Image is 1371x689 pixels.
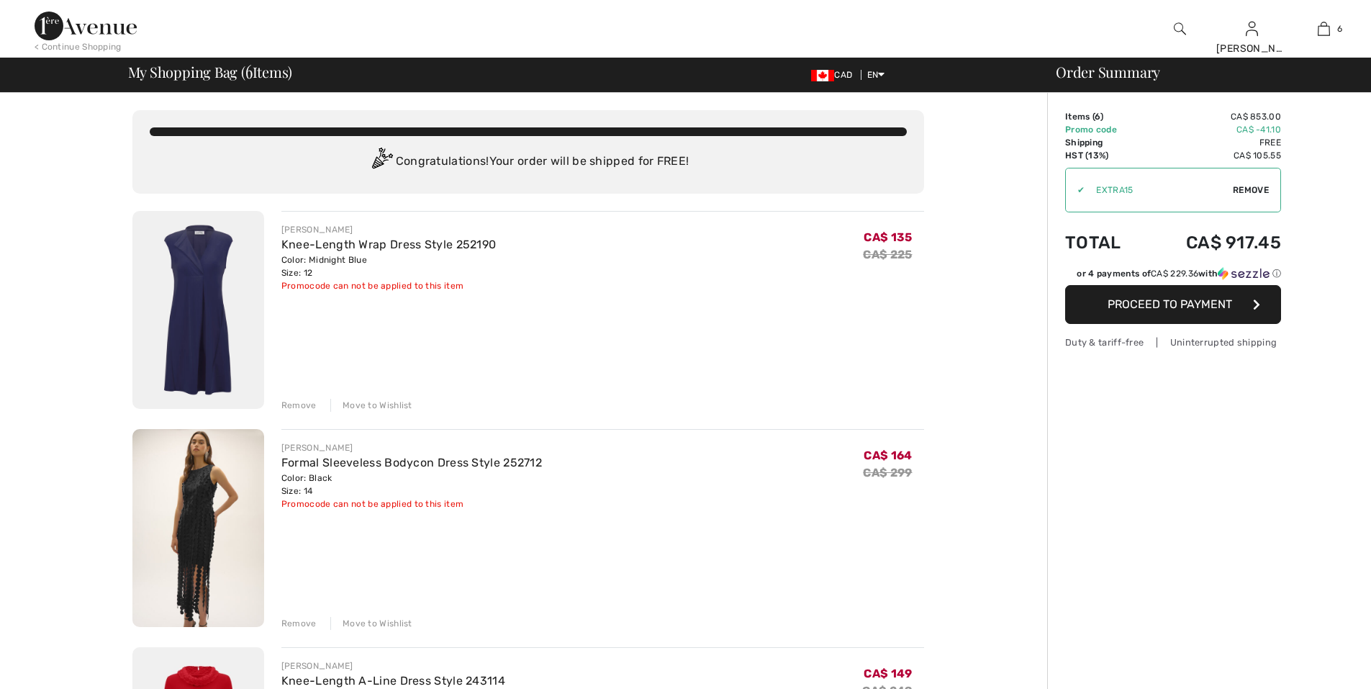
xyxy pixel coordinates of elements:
div: < Continue Shopping [35,40,122,53]
div: Move to Wishlist [330,617,412,630]
span: CAD [811,70,858,80]
td: Free [1145,136,1281,149]
span: EN [867,70,885,80]
img: 1ère Avenue [35,12,137,40]
td: Promo code [1065,123,1145,136]
a: Knee-Length A-Line Dress Style 243114 [281,674,505,688]
div: Move to Wishlist [330,399,412,412]
img: Formal Sleeveless Bodycon Dress Style 252712 [132,429,264,627]
img: Congratulation2.svg [367,148,396,176]
div: or 4 payments ofCA$ 229.36withSezzle Click to learn more about Sezzle [1065,267,1281,285]
td: Total [1065,218,1145,267]
img: Sezzle [1218,267,1270,280]
a: 6 [1288,20,1359,37]
td: CA$ 105.55 [1145,149,1281,162]
td: CA$ -41.10 [1145,123,1281,136]
div: Remove [281,399,317,412]
span: Remove [1233,184,1269,197]
s: CA$ 225 [863,248,912,261]
td: CA$ 917.45 [1145,218,1281,267]
img: search the website [1174,20,1186,37]
img: My Info [1246,20,1258,37]
div: Promocode can not be applied to this item [281,279,497,292]
div: [PERSON_NAME] [1216,41,1287,56]
div: Promocode can not be applied to this item [281,497,542,510]
span: CA$ 164 [864,449,912,462]
s: CA$ 299 [863,466,912,479]
td: HST (13%) [1065,149,1145,162]
div: Order Summary [1039,65,1362,79]
td: Shipping [1065,136,1145,149]
div: Color: Midnight Blue Size: 12 [281,253,497,279]
div: Duty & tariff-free | Uninterrupted shipping [1065,336,1281,349]
span: 6 [245,61,253,80]
div: Congratulations! Your order will be shipped for FREE! [150,148,907,176]
div: [PERSON_NAME] [281,223,497,236]
td: Items ( ) [1065,110,1145,123]
a: Sign In [1246,22,1258,35]
img: My Bag [1318,20,1330,37]
span: CA$ 135 [864,230,912,244]
img: Canadian Dollar [811,70,834,81]
div: [PERSON_NAME] [281,441,542,454]
span: CA$ 229.36 [1151,269,1198,279]
span: CA$ 149 [864,667,912,680]
div: Remove [281,617,317,630]
span: 6 [1095,112,1100,122]
div: Color: Black Size: 14 [281,472,542,497]
a: Formal Sleeveless Bodycon Dress Style 252712 [281,456,542,469]
a: Knee-Length Wrap Dress Style 252190 [281,238,497,251]
div: [PERSON_NAME] [281,659,505,672]
img: Knee-Length Wrap Dress Style 252190 [132,211,264,409]
input: Promo code [1085,168,1233,212]
div: ✔ [1066,184,1085,197]
td: CA$ 853.00 [1145,110,1281,123]
span: Proceed to Payment [1108,297,1232,311]
span: 6 [1337,22,1342,35]
div: or 4 payments of with [1077,267,1281,280]
span: My Shopping Bag ( Items) [128,65,293,79]
button: Proceed to Payment [1065,285,1281,324]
